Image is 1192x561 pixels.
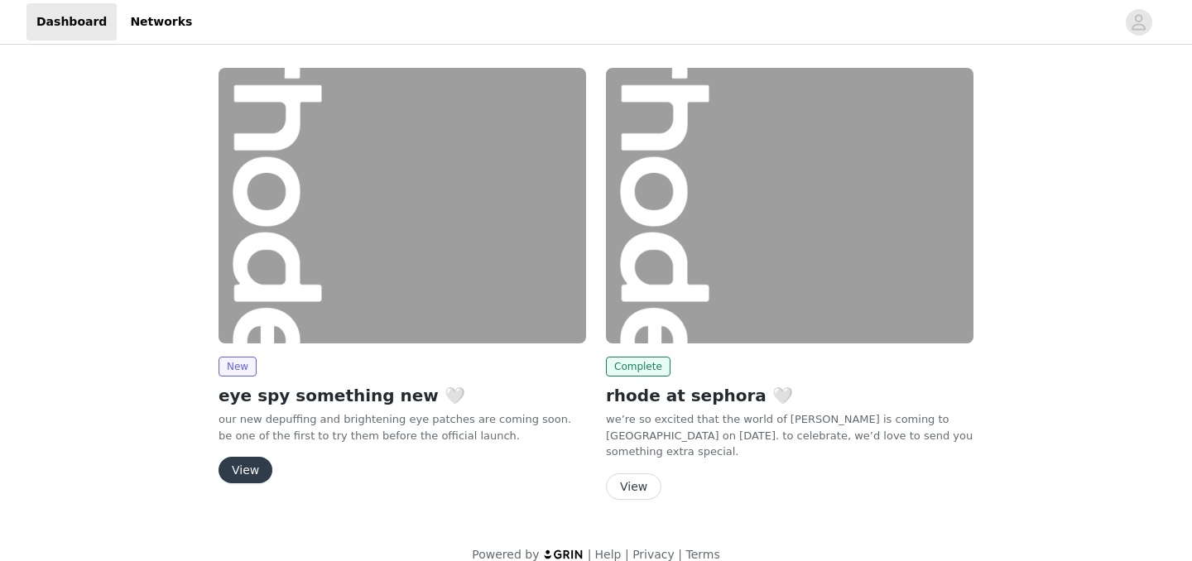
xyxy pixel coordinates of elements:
a: View [606,481,661,493]
p: we’re so excited that the world of [PERSON_NAME] is coming to [GEOGRAPHIC_DATA] on [DATE]. to cel... [606,411,973,460]
a: Dashboard [26,3,117,41]
span: Powered by [472,548,539,561]
img: rhode skin [606,68,973,343]
h2: eye spy something new 🤍 [219,383,586,408]
span: | [678,548,682,561]
h2: rhode at sephora 🤍 [606,383,973,408]
div: avatar [1131,9,1146,36]
span: | [625,548,629,561]
p: our new depuffing and brightening eye patches are coming soon. be one of the first to try them be... [219,411,586,444]
a: Terms [685,548,719,561]
button: View [219,457,272,483]
a: Networks [120,3,202,41]
button: View [606,473,661,500]
a: Help [595,548,622,561]
span: Complete [606,357,670,376]
a: View [219,464,272,477]
span: New [219,357,257,376]
img: logo [543,549,584,559]
span: | [588,548,592,561]
a: Privacy [632,548,675,561]
img: rhode skin [219,68,586,343]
